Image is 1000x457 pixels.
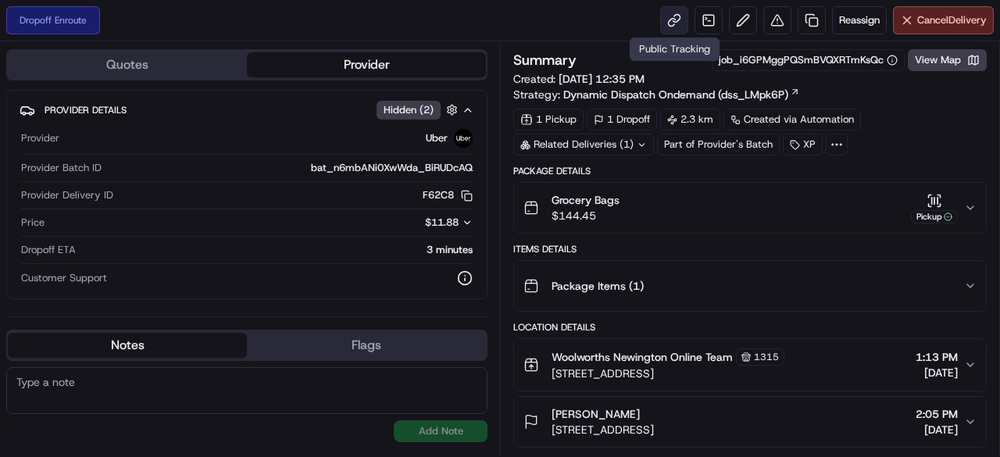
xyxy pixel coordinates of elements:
span: Cancel Delivery [917,13,987,27]
div: Public Tracking [630,37,720,61]
button: View Map [908,49,987,71]
button: job_i6GPMggPQSmBVQXRTmKsQc [719,53,898,67]
button: [PERSON_NAME][STREET_ADDRESS]2:05 PM[DATE] [514,397,986,447]
div: Related Deliveries (1) [513,134,654,155]
span: Dynamic Dispatch Ondemand (dss_LMpk6P) [563,87,788,102]
span: 1315 [754,351,779,363]
button: Pickup [911,193,958,223]
span: Provider Delivery ID [21,188,113,202]
div: Package Details [513,165,987,177]
a: Dynamic Dispatch Ondemand (dss_LMpk6P) [563,87,800,102]
button: Woolworths Newington Online Team1315[STREET_ADDRESS]1:13 PM[DATE] [514,339,986,391]
span: Hidden ( 2 ) [384,103,434,117]
span: Provider Details [45,104,127,116]
span: [STREET_ADDRESS] [552,422,654,437]
span: Uber [426,131,448,145]
span: Dropoff ETA [21,243,76,257]
span: Reassign [839,13,880,27]
div: XP [783,134,823,155]
span: [DATE] [916,365,958,380]
button: Reassign [832,6,887,34]
span: 2:05 PM [916,406,958,422]
button: Package Items (1) [514,261,986,311]
span: bat_n6mbANi0XwWda_BiRUDcAQ [311,161,473,175]
div: Pickup [911,210,958,223]
span: [DATE] 12:35 PM [559,72,645,86]
span: Package Items ( 1 ) [552,278,644,294]
button: Quotes [8,52,247,77]
button: Provider DetailsHidden (2) [20,97,474,123]
div: Items Details [513,243,987,255]
span: $11.88 [425,216,459,229]
div: 1 Dropoff [587,109,657,130]
button: F62C8 [423,188,473,202]
span: [PERSON_NAME] [552,406,640,422]
div: 1 Pickup [513,109,584,130]
button: Provider [247,52,486,77]
span: [DATE] [916,422,958,437]
span: $144.45 [552,208,620,223]
h3: Summary [513,53,577,67]
button: CancelDelivery [893,6,994,34]
div: Strategy: [513,87,800,102]
button: $11.88 [335,216,473,230]
span: Customer Support [21,271,107,285]
img: uber-new-logo.jpeg [454,129,473,148]
span: Price [21,216,45,230]
div: 2.3 km [660,109,720,130]
div: Location Details [513,321,987,334]
span: Created: [513,71,645,87]
span: Woolworths Newington Online Team [552,349,733,365]
a: Created via Automation [723,109,861,130]
span: Provider [21,131,59,145]
div: 3 minutes [82,243,473,257]
button: Hidden (2) [377,100,462,120]
button: Grocery Bags$144.45Pickup [514,183,986,233]
span: [STREET_ADDRESS] [552,366,784,381]
span: 1:13 PM [916,349,958,365]
span: Provider Batch ID [21,161,102,175]
button: Notes [8,333,247,358]
span: Grocery Bags [552,192,620,208]
button: Flags [247,333,486,358]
